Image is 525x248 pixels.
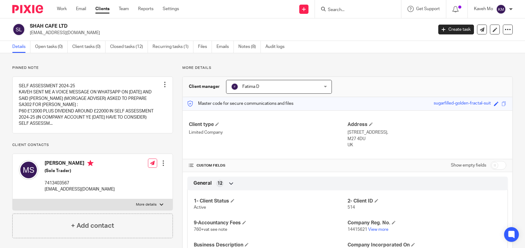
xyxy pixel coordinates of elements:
[265,41,289,53] a: Audit logs
[348,198,501,204] h4: 2- Client ID
[189,163,348,168] h4: CUSTOM FIELDS
[30,23,349,30] h2: SHAH CAFE LTD
[30,30,429,36] p: [EMAIL_ADDRESS][DOMAIN_NAME]
[95,6,109,12] a: Clients
[238,41,261,53] a: Notes (8)
[348,227,367,232] span: 14415621
[45,186,115,192] p: [EMAIL_ADDRESS][DOMAIN_NAME]
[182,65,513,70] p: More details
[194,198,348,204] h4: 1- Client Status
[434,100,491,107] div: sugarfilled-golden-fractal-suit
[189,129,348,136] p: Limited Company
[217,41,234,53] a: Emails
[416,7,440,11] span: Get Support
[76,6,86,12] a: Email
[189,84,220,90] h3: Client manager
[35,41,68,53] a: Open tasks (0)
[348,129,506,136] p: [STREET_ADDRESS],
[12,5,43,13] img: Pixie
[348,136,506,142] p: M27 4DU
[474,6,493,12] p: Kaveh Mo
[368,227,388,232] a: View more
[348,142,506,148] p: UK
[438,25,474,34] a: Create task
[348,121,506,128] h4: Address
[72,41,105,53] a: Client tasks (0)
[12,143,173,148] p: Client contacts
[242,85,259,89] span: Fatima D
[451,162,486,168] label: Show empty fields
[194,205,206,210] span: Active
[189,121,348,128] h4: Client type
[194,227,227,232] span: 760+vat see note
[110,41,148,53] a: Closed tasks (12)
[12,23,25,36] img: svg%3E
[19,160,38,180] img: svg%3E
[136,202,157,207] p: More details
[57,6,67,12] a: Work
[71,221,114,230] h4: + Add contact
[348,220,501,226] h4: Company Reg. No.
[496,4,506,14] img: svg%3E
[87,160,93,166] i: Primary
[193,180,212,187] span: General
[45,168,115,174] h5: (Sole Trader)
[45,160,115,168] h4: [PERSON_NAME]
[348,205,355,210] span: 514
[217,180,222,187] span: 12
[153,41,193,53] a: Recurring tasks (1)
[231,83,238,90] img: svg%3E
[163,6,179,12] a: Settings
[138,6,153,12] a: Reports
[187,100,293,107] p: Master code for secure communications and files
[119,6,129,12] a: Team
[194,220,348,226] h4: 9-Accountancy Fees
[12,41,30,53] a: Details
[12,65,173,70] p: Pinned note
[45,180,115,186] p: 7413403567
[327,7,383,13] input: Search
[198,41,212,53] a: Files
